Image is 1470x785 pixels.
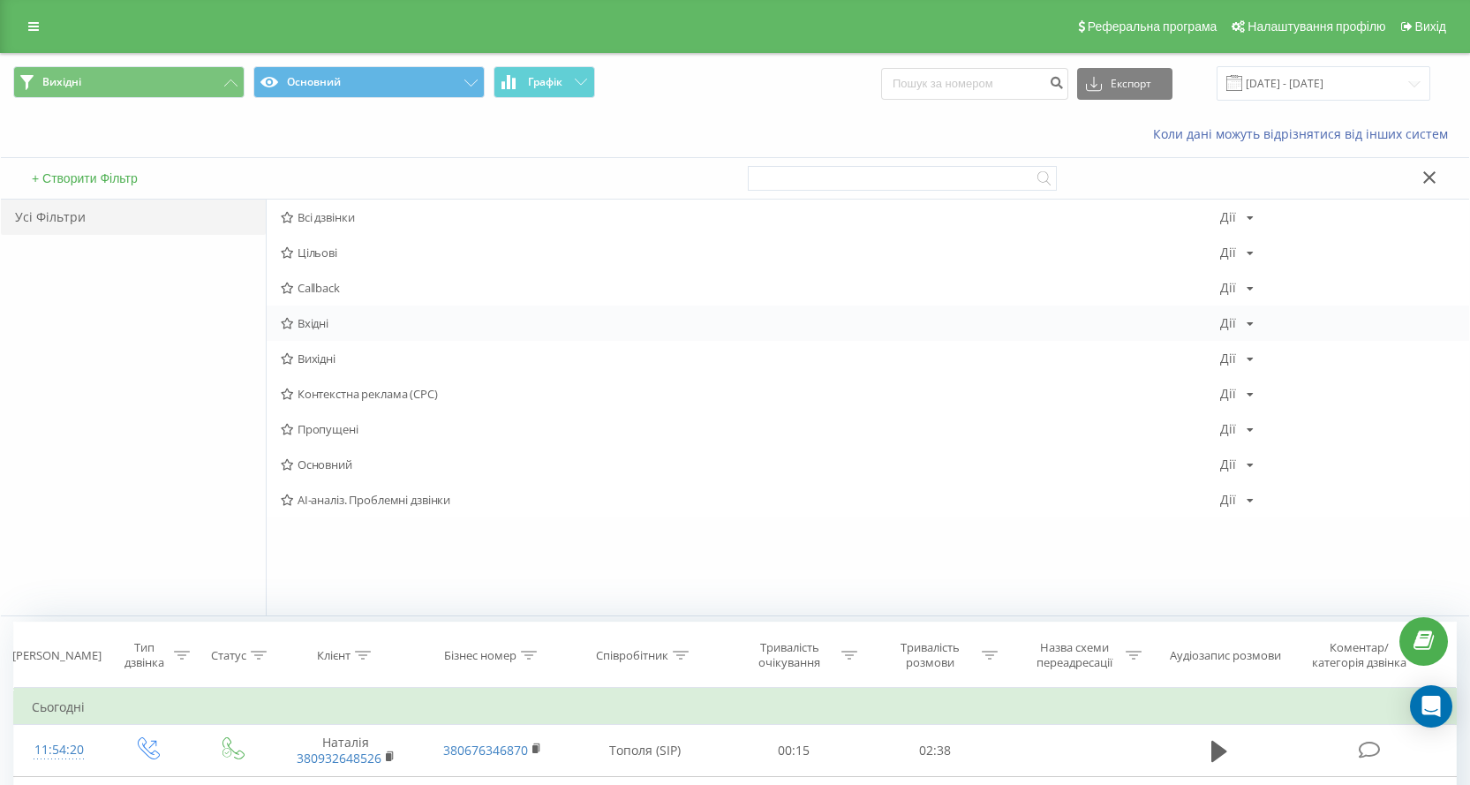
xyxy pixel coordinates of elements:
div: [PERSON_NAME] [12,648,102,663]
span: Вихід [1415,19,1446,34]
a: 380932648526 [297,750,381,766]
div: Бізнес номер [444,648,516,663]
div: Дії [1220,423,1236,435]
td: Наталія [273,725,419,776]
div: Open Intercom Messenger [1410,685,1452,728]
span: Графік [528,76,562,88]
span: Основний [281,458,1220,471]
a: Коли дані можуть відрізнятися вiд інших систем [1153,125,1457,142]
span: Вхідні [281,317,1220,329]
div: Назва схеми переадресації [1027,640,1121,670]
span: Всі дзвінки [281,211,1220,223]
span: Callback [281,282,1220,294]
span: Цільові [281,246,1220,259]
div: Тривалість розмови [883,640,977,670]
button: Графік [494,66,595,98]
span: Контекстна реклама (CPC) [281,388,1220,400]
div: Статус [211,648,246,663]
td: Тополя (SIP) [566,725,724,776]
button: Вихідні [13,66,245,98]
span: Реферальна програма [1088,19,1217,34]
input: Пошук за номером [881,68,1068,100]
td: Сьогодні [14,690,1457,725]
div: 11:54:20 [32,733,87,767]
div: Дії [1220,494,1236,506]
span: Пропущені [281,423,1220,435]
div: Коментар/категорія дзвінка [1308,640,1411,670]
button: Експорт [1077,68,1172,100]
a: 380676346870 [443,742,528,759]
button: Основний [253,66,485,98]
button: Закрити [1417,170,1443,188]
button: + Створити Фільтр [26,170,143,186]
div: Дії [1220,352,1236,365]
div: Дії [1220,388,1236,400]
div: Дії [1220,458,1236,471]
td: 00:15 [723,725,864,776]
div: Дії [1220,211,1236,223]
span: AI-аналіз. Проблемні дзвінки [281,494,1220,506]
div: Тип дзвінка [119,640,169,670]
span: Налаштування профілю [1248,19,1385,34]
div: Дії [1220,282,1236,294]
span: Вихідні [42,75,81,89]
div: Співробітник [596,648,668,663]
div: Усі Фільтри [1,200,266,235]
div: Аудіозапис розмови [1170,648,1281,663]
div: Клієнт [317,648,351,663]
td: 02:38 [864,725,1006,776]
div: Тривалість очікування [743,640,837,670]
div: Дії [1220,246,1236,259]
div: Дії [1220,317,1236,329]
span: Вихідні [281,352,1220,365]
